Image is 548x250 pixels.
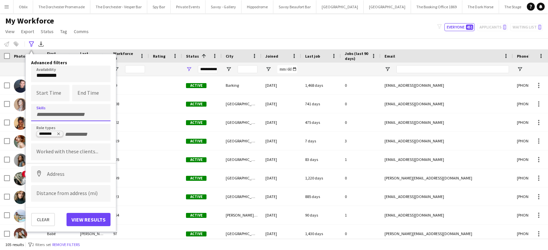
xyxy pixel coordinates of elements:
[341,113,381,131] div: 0
[113,51,137,61] span: Workforce ID
[381,76,513,94] div: [EMAIL_ADDRESS][DOMAIN_NAME]
[14,117,27,130] img: ADRIANA LORD
[74,28,89,34] span: Comms
[364,0,411,13] button: [GEOGRAPHIC_DATA]
[186,176,206,181] span: Active
[43,225,76,243] div: Babé
[517,66,523,72] button: Open Filter Menu
[113,66,119,72] button: Open Filter Menu
[186,102,206,107] span: Active
[381,132,513,150] div: [EMAIL_ADDRESS][DOMAIN_NAME]
[261,187,301,206] div: [DATE]
[186,194,206,199] span: Active
[301,206,341,224] div: 90 days
[261,132,301,150] div: [DATE]
[186,120,206,125] span: Active
[31,213,55,226] button: Clear
[305,54,320,59] span: Last job
[381,150,513,169] div: [EMAIL_ADDRESS][DOMAIN_NAME]
[5,16,54,26] span: My Workforce
[301,150,341,169] div: 83 days
[261,225,301,243] div: [DATE]
[39,132,61,137] div: Vocalist
[51,241,81,248] button: Remove filters
[341,150,381,169] div: 1
[261,113,301,131] div: [DATE]
[38,27,56,36] a: Status
[186,54,199,59] span: Status
[381,206,513,224] div: [EMAIL_ADDRESS][DOMAIN_NAME]
[171,0,206,13] button: Private Events
[14,98,27,111] img: Abi Farrell
[462,0,499,13] button: The Dark Horse
[109,95,149,113] div: 408
[58,27,70,36] a: Tag
[14,172,27,185] img: Amy Gadiaga
[444,23,475,31] button: Everyone451
[396,65,509,73] input: Email Filter Input
[109,132,149,150] div: 419
[381,169,513,187] div: [PERSON_NAME][EMAIL_ADDRESS][DOMAIN_NAME]
[186,231,206,236] span: Active
[14,154,27,167] img: Amber Prothero
[341,95,381,113] div: 0
[76,225,109,243] div: [PERSON_NAME]
[411,0,462,13] button: The Booking Office 1869
[31,60,111,66] h4: Advanced filters
[14,135,27,148] img: Alicia Corrales
[238,65,257,73] input: City Filter Input
[14,228,27,241] img: Babé Sila
[55,132,61,137] delete-icon: Remove tag
[385,54,395,59] span: Email
[80,51,97,61] span: Last Name
[381,113,513,131] div: [EMAIL_ADDRESS][DOMAIN_NAME]
[381,95,513,113] div: [EMAIL_ADDRESS][DOMAIN_NAME]
[222,225,261,243] div: [GEOGRAPHIC_DATA]
[261,169,301,187] div: [DATE]
[341,225,381,243] div: 0
[37,40,45,48] app-action-btn: Export XLSX
[222,187,261,206] div: [GEOGRAPHIC_DATA]
[32,242,51,247] span: 2 filters set
[517,54,528,59] span: Phone
[301,113,341,131] div: 475 days
[226,54,233,59] span: City
[22,171,28,177] span: !
[71,27,91,36] a: Comms
[222,113,261,131] div: [GEOGRAPHIC_DATA]
[109,206,149,224] div: 364
[14,0,33,13] button: Oblix
[14,54,25,59] span: Photo
[466,25,473,30] span: 451
[261,76,301,94] div: [DATE]
[186,66,192,72] button: Open Filter Menu
[265,54,278,59] span: Joined
[222,132,261,150] div: [GEOGRAPHIC_DATA]
[265,66,271,72] button: Open Filter Menu
[41,28,54,34] span: Status
[109,187,149,206] div: 423
[261,150,301,169] div: [DATE]
[186,157,206,162] span: Active
[36,112,105,118] input: Type to search skills...
[301,187,341,206] div: 885 days
[186,213,206,218] span: Active
[301,169,341,187] div: 1,220 days
[21,28,34,34] span: Export
[109,169,149,187] div: 199
[222,76,261,94] div: Barking
[19,27,37,36] a: Export
[341,206,381,224] div: 1
[273,0,316,13] button: Savoy Beaufort Bar
[186,139,206,144] span: Active
[341,169,381,187] div: 0
[261,206,301,224] div: [DATE]
[226,66,232,72] button: Open Filter Menu
[3,27,17,36] a: View
[125,65,145,73] input: Workforce ID Filter Input
[222,206,261,224] div: [PERSON_NAME] [PERSON_NAME]
[381,225,513,243] div: [PERSON_NAME][EMAIL_ADDRESS][DOMAIN_NAME]
[242,0,273,13] button: Hippodrome
[499,0,527,13] button: The Stage
[109,113,149,131] div: 502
